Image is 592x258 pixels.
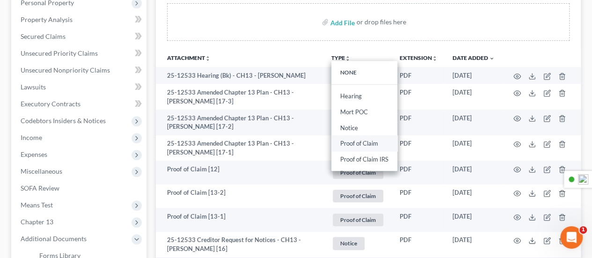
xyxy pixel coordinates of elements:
span: Secured Claims [21,32,66,40]
td: PDF [392,184,445,208]
a: Attachmentunfold_more [167,54,211,61]
td: 25-12533 Amended Chapter 13 Plan - CH13 - [PERSON_NAME] [17-2] [156,110,324,135]
span: Property Analysis [21,15,73,23]
a: Executory Contracts [13,96,146,112]
td: PDF [392,135,445,161]
div: or drop files here [357,17,406,27]
div: TYPEunfold_more [331,61,397,171]
span: Chapter 13 [21,218,53,226]
td: 25-12533 Amended Chapter 13 Plan - CH13 - [PERSON_NAME] [17-1] [156,135,324,161]
td: PDF [392,110,445,135]
span: Proof of Claim [333,214,383,226]
td: [DATE] [445,135,502,161]
a: Secured Claims [13,28,146,45]
span: Codebtors Insiders & Notices [21,117,106,125]
a: Date Added expand_more [453,54,495,61]
span: Unsecured Priority Claims [21,49,98,57]
a: Hearing [331,88,397,104]
span: Executory Contracts [21,100,80,108]
td: PDF [392,67,445,84]
td: [DATE] [445,232,502,258]
a: Proof of Claim [331,212,385,228]
td: PDF [392,208,445,232]
td: Proof of Claim [12] [156,161,324,184]
td: PDF [392,161,445,184]
span: Notice [333,237,365,250]
td: PDF [392,84,445,110]
a: Proof of Claim [331,165,385,180]
a: Unsecured Priority Claims [13,45,146,62]
i: unfold_more [345,56,351,61]
a: Proof of Claim [331,136,397,152]
a: Property Analysis [13,11,146,28]
span: Expenses [21,150,47,158]
i: expand_more [489,56,495,61]
span: Miscellaneous [21,167,62,175]
td: [DATE] [445,208,502,232]
td: 25-12533 Creditor Request for Notices - CH13 - [PERSON_NAME] [16] [156,232,324,258]
span: Additional Documents [21,235,87,243]
td: [DATE] [445,67,502,84]
td: 25-12533 Hearing (Bk) - CH13 - [PERSON_NAME] [156,67,324,84]
td: [DATE] [445,161,502,184]
span: Unsecured Nonpriority Claims [21,66,110,74]
iframe: Intercom live chat [560,226,583,249]
span: Lawsuits [21,83,46,91]
a: Proof of Claim IRS [331,151,397,167]
td: Proof of Claim [13-1] [156,208,324,232]
i: unfold_more [432,56,438,61]
td: 25-12533 Amended Chapter 13 Plan - CH13 - [PERSON_NAME] [17-3] [156,84,324,110]
a: SOFA Review [13,180,146,197]
span: Means Test [21,201,53,209]
a: Extensionunfold_more [400,54,438,61]
a: Notice [331,236,385,251]
a: Lawsuits [13,79,146,96]
a: NONE [331,65,397,81]
i: unfold_more [205,56,211,61]
a: Notice [331,120,397,136]
span: Income [21,133,42,141]
td: PDF [392,232,445,258]
td: [DATE] [445,84,502,110]
a: Mort POC [331,104,397,120]
a: Unsecured Nonpriority Claims [13,62,146,79]
td: Proof of Claim [13-2] [156,184,324,208]
span: Proof of Claim [333,190,383,202]
td: [DATE] [445,110,502,135]
a: Proof of Claim [331,188,385,204]
button: TYPEunfold_more [331,55,351,61]
td: [DATE] [445,184,502,208]
span: 1 [579,226,587,234]
span: SOFA Review [21,184,59,192]
span: Proof of Claim [333,166,383,179]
